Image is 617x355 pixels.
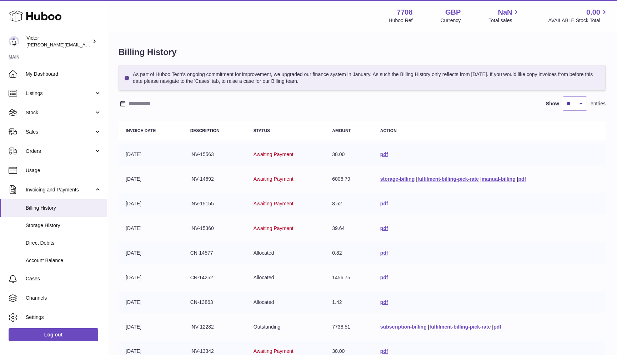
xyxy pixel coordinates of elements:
td: 39.64 [325,218,373,239]
span: Awaiting Payment [254,225,294,231]
span: Orders [26,148,94,155]
div: Victor [26,35,91,48]
td: 8.52 [325,193,373,214]
td: [DATE] [119,218,183,239]
span: | [428,324,430,330]
strong: 7708 [397,7,413,17]
td: INV-15563 [183,144,246,165]
span: Settings [26,314,101,321]
span: [PERSON_NAME][EMAIL_ADDRESS][DOMAIN_NAME] [26,42,143,47]
span: | [480,176,482,182]
td: INV-15360 [183,218,246,239]
span: | [492,324,493,330]
span: Allocated [254,250,274,256]
label: Show [546,100,559,107]
span: Awaiting Payment [254,201,294,206]
a: pdf [493,324,501,330]
span: Sales [26,129,94,135]
a: pdf [518,176,526,182]
span: | [416,176,417,182]
div: As part of Huboo Tech's ongoing commitment for improvement, we upgraded our finance system in Jan... [119,65,606,91]
span: Awaiting Payment [254,176,294,182]
span: Cases [26,275,101,282]
td: 6006.79 [325,169,373,190]
a: manual-billing [482,176,516,182]
strong: Amount [332,128,351,133]
span: Listings [26,90,94,97]
strong: GBP [445,7,461,17]
td: [DATE] [119,144,183,165]
td: CN-14252 [183,267,246,288]
td: [DATE] [119,267,183,288]
td: INV-12282 [183,316,246,337]
span: 0.00 [586,7,600,17]
span: Awaiting Payment [254,348,294,354]
a: NaN Total sales [488,7,520,24]
a: subscription-billing [380,324,427,330]
strong: Description [190,128,220,133]
h1: Billing History [119,46,606,58]
td: INV-14692 [183,169,246,190]
span: | [517,176,518,182]
span: AVAILABLE Stock Total [548,17,608,24]
span: Total sales [488,17,520,24]
td: [DATE] [119,292,183,313]
td: [DATE] [119,193,183,214]
span: Outstanding [254,324,281,330]
span: Awaiting Payment [254,151,294,157]
td: INV-15155 [183,193,246,214]
td: [DATE] [119,316,183,337]
a: pdf [380,225,388,231]
a: pdf [380,275,388,280]
span: entries [591,100,606,107]
a: fulfilment-billing-pick-rate [430,324,491,330]
span: Usage [26,167,101,174]
a: pdf [380,348,388,354]
strong: Status [254,128,270,133]
strong: Invoice Date [126,128,156,133]
div: Huboo Ref [389,17,413,24]
span: Billing History [26,205,101,211]
td: 30.00 [325,144,373,165]
span: Direct Debits [26,240,101,246]
span: Account Balance [26,257,101,264]
span: Allocated [254,299,274,305]
span: Allocated [254,275,274,280]
a: 0.00 AVAILABLE Stock Total [548,7,608,24]
span: Storage History [26,222,101,229]
td: 1.42 [325,292,373,313]
span: Invoicing and Payments [26,186,94,193]
a: Log out [9,328,98,341]
span: Stock [26,109,94,116]
a: storage-billing [380,176,415,182]
td: 0.82 [325,242,373,264]
td: [DATE] [119,242,183,264]
td: CN-14577 [183,242,246,264]
span: Channels [26,295,101,301]
strong: Action [380,128,397,133]
a: pdf [380,201,388,206]
td: 7738.51 [325,316,373,337]
td: [DATE] [119,169,183,190]
img: victor@erbology.co [9,36,19,47]
td: CN-13863 [183,292,246,313]
a: pdf [380,151,388,157]
span: NaN [498,7,512,17]
a: fulfilment-billing-pick-rate [417,176,479,182]
td: 1456.75 [325,267,373,288]
a: pdf [380,299,388,305]
div: Currency [441,17,461,24]
span: My Dashboard [26,71,101,77]
a: pdf [380,250,388,256]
